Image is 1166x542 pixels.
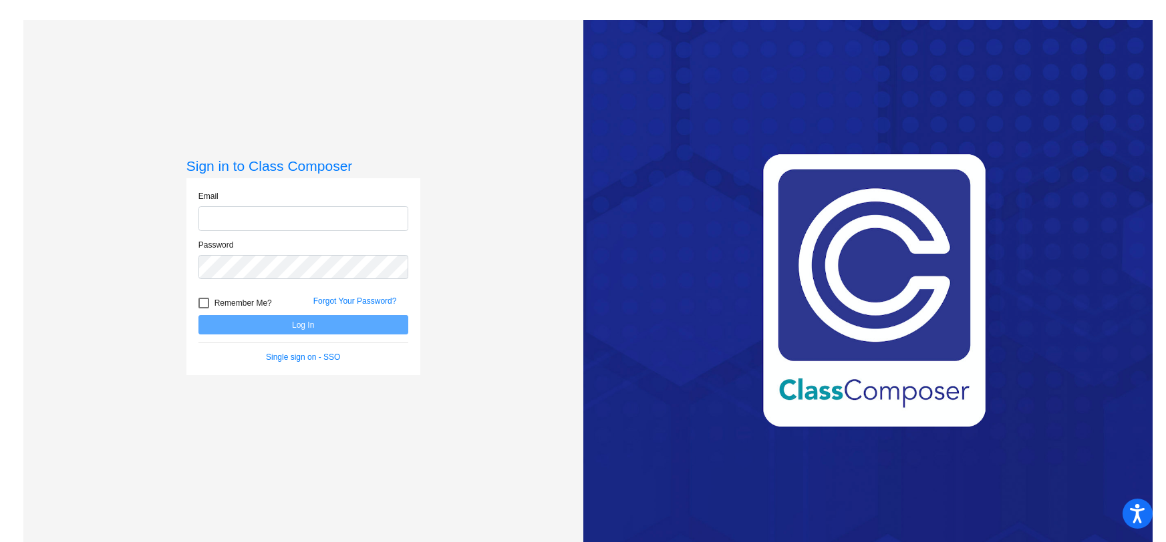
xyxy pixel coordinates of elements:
[313,296,397,306] a: Forgot Your Password?
[198,190,218,202] label: Email
[266,352,340,362] a: Single sign on - SSO
[186,158,420,174] h3: Sign in to Class Composer
[198,239,234,251] label: Password
[214,295,272,311] span: Remember Me?
[198,315,408,334] button: Log In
